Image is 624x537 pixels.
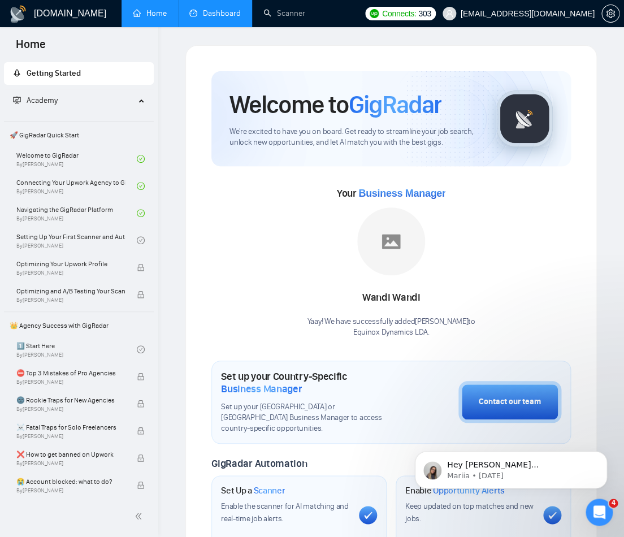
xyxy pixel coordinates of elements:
[221,383,302,395] span: Business Manager
[16,270,125,276] span: By [PERSON_NAME]
[4,62,154,85] li: Getting Started
[5,124,153,146] span: 🚀 GigRadar Quick Start
[496,90,553,147] img: gigradar-logo.png
[370,9,379,18] img: upwork-logo.png
[357,207,425,275] img: placeholder.png
[16,146,137,171] a: Welcome to GigRadarBy[PERSON_NAME]
[7,36,55,60] span: Home
[16,379,125,386] span: By [PERSON_NAME]
[601,9,619,18] a: setting
[358,188,445,199] span: Business Manager
[263,8,305,18] a: searchScanner
[16,174,137,198] a: Connecting Your Upwork Agency to GigRadarBy[PERSON_NAME]
[16,367,125,379] span: ⛔ Top 3 Mistakes of Pro Agencies
[16,228,137,253] a: Setting Up Your First Scanner and Auto-BidderBy[PERSON_NAME]
[602,9,619,18] span: setting
[137,291,145,298] span: lock
[27,96,58,105] span: Academy
[307,288,475,308] div: Wandi Wandi
[137,209,145,217] span: check-circle
[16,258,125,270] span: Optimizing Your Upwork Profile
[137,236,145,244] span: check-circle
[229,127,478,148] span: We're excited to have you on board. Get ready to streamline your job search, unlock new opportuni...
[137,155,145,163] span: check-circle
[13,96,21,104] span: fund-projection-screen
[9,5,27,23] img: logo
[221,402,402,434] span: Set up your [GEOGRAPHIC_DATA] or [GEOGRAPHIC_DATA] Business Manager to access country-specific op...
[229,89,441,120] h1: Welcome to
[16,422,125,433] span: ☠️ Fatal Traps for Solo Freelancers
[16,460,125,467] span: By [PERSON_NAME]
[137,373,145,380] span: lock
[221,370,402,395] h1: Set up your Country-Specific
[137,454,145,462] span: lock
[601,5,619,23] button: setting
[133,8,167,18] a: homeHome
[398,427,624,506] iframe: Intercom notifications message
[445,10,453,18] span: user
[137,263,145,271] span: lock
[16,406,125,413] span: By [PERSON_NAME]
[16,337,137,362] a: 1️⃣ Start HereBy[PERSON_NAME]
[16,285,125,297] span: Optimizing and A/B Testing Your Scanner for Better Results
[137,345,145,353] span: check-circle
[479,396,541,408] div: Contact our team
[307,317,475,338] div: Yaay! We have successfully added [PERSON_NAME] to
[253,485,285,496] span: Scanner
[5,314,153,337] span: 👑 Agency Success with GigRadar
[137,481,145,489] span: lock
[211,457,307,470] span: GigRadar Automation
[16,487,125,494] span: By [PERSON_NAME]
[16,433,125,440] span: By [PERSON_NAME]
[16,476,125,487] span: 😭 Account blocked: what to do?
[137,427,145,435] span: lock
[221,501,349,523] span: Enable the scanner for AI matching and real-time job alerts.
[137,182,145,190] span: check-circle
[221,485,285,496] h1: Set Up a
[16,395,125,406] span: 🌚 Rookie Traps for New Agencies
[16,201,137,226] a: Navigating the GigRadar PlatformBy[PERSON_NAME]
[349,89,441,120] span: GigRadar
[609,499,618,508] span: 4
[307,327,475,338] p: Equinox Dynamics LDA .
[586,499,613,526] iframe: Intercom live chat
[13,96,58,105] span: Academy
[135,510,146,522] span: double-left
[382,7,416,20] span: Connects:
[189,8,241,18] a: dashboardDashboard
[16,297,125,304] span: By [PERSON_NAME]
[13,69,21,77] span: rocket
[337,187,446,200] span: Your
[458,381,561,423] button: Contact our team
[137,400,145,408] span: lock
[418,7,431,20] span: 303
[27,68,81,78] span: Getting Started
[16,449,125,460] span: ❌ How to get banned on Upwork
